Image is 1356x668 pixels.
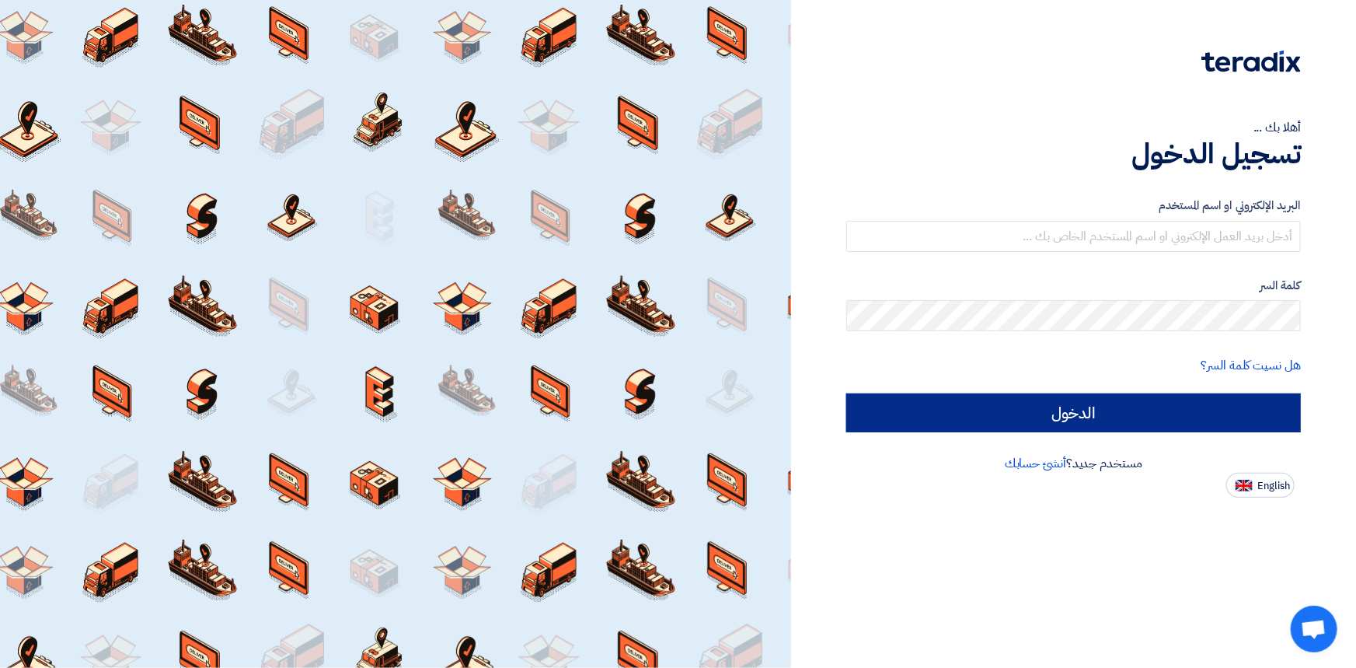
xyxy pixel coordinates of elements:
[1257,481,1290,491] span: English
[846,277,1301,295] label: كلمة السر
[846,137,1301,171] h1: تسجيل الدخول
[1005,454,1066,473] a: أنشئ حسابك
[1226,473,1295,498] button: English
[846,118,1301,137] div: أهلا بك ...
[1236,480,1253,491] img: en-US.png
[846,197,1301,215] label: البريد الإلكتروني او اسم المستخدم
[846,393,1301,432] input: الدخول
[1201,356,1301,375] a: هل نسيت كلمة السر؟
[846,454,1301,473] div: مستخدم جديد؟
[1201,51,1301,72] img: Teradix logo
[846,221,1301,252] input: أدخل بريد العمل الإلكتروني او اسم المستخدم الخاص بك ...
[1291,606,1337,652] a: Open chat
